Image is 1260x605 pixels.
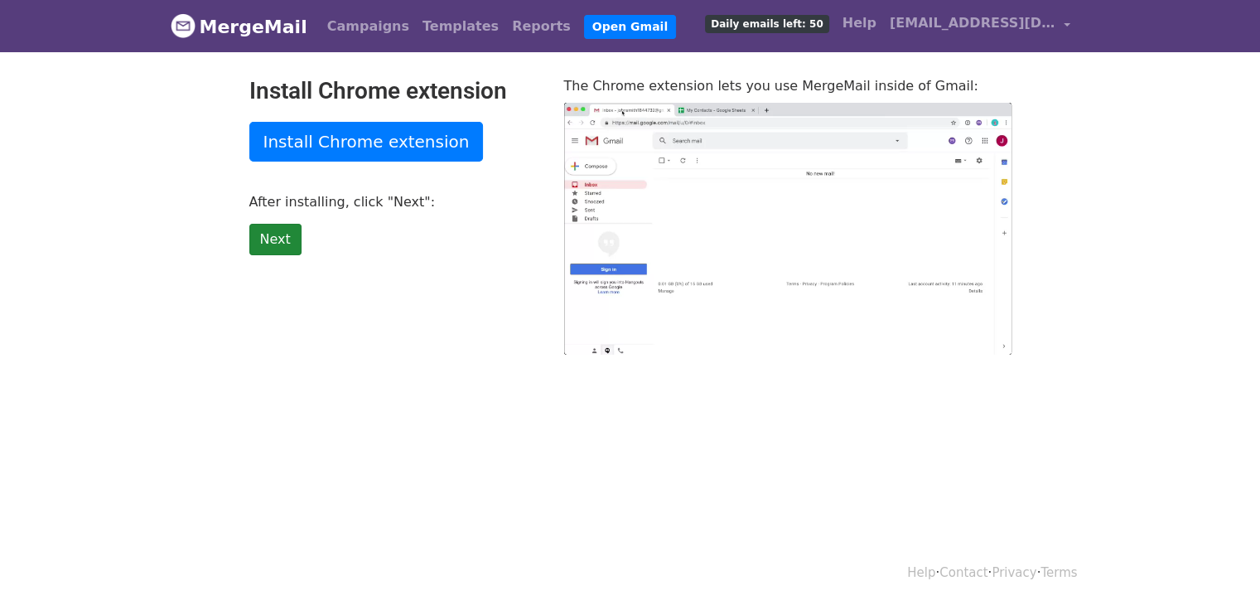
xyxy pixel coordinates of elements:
a: Templates [416,10,505,43]
a: Campaigns [321,10,416,43]
a: [EMAIL_ADDRESS][DOMAIN_NAME] [883,7,1077,46]
a: Daily emails left: 50 [698,7,835,40]
a: Open Gmail [584,15,676,39]
span: Daily emails left: 50 [705,15,828,33]
img: MergeMail logo [171,13,196,38]
p: The Chrome extension lets you use MergeMail inside of Gmail: [564,77,1011,94]
a: MergeMail [171,9,307,44]
h2: Install Chrome extension [249,77,539,105]
a: Terms [1040,565,1077,580]
p: After installing, click "Next": [249,193,539,211]
a: Help [907,565,935,580]
a: Help [836,7,883,40]
a: Contact [939,565,987,580]
a: Next [249,224,302,255]
a: Privacy [992,565,1036,580]
iframe: Chat Widget [1177,525,1260,605]
a: Install Chrome extension [249,122,484,162]
a: Reports [505,10,577,43]
span: [EMAIL_ADDRESS][DOMAIN_NAME] [890,13,1055,33]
